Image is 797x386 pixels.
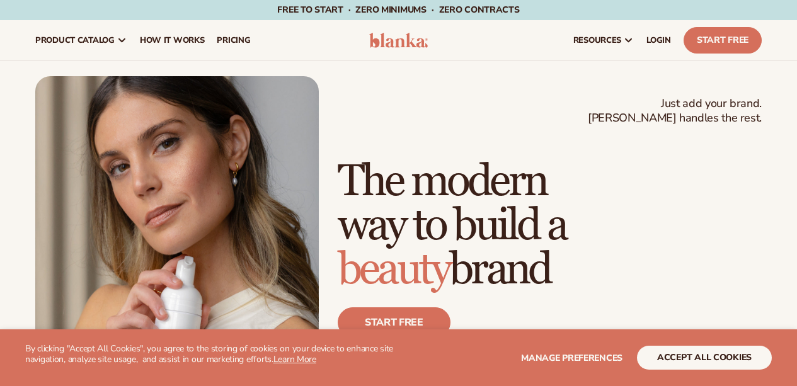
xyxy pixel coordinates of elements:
[369,33,428,48] img: logo
[521,352,622,364] span: Manage preferences
[646,35,671,45] span: LOGIN
[338,307,450,338] a: Start free
[25,344,399,365] p: By clicking "Accept All Cookies", you agree to the storing of cookies on your device to enhance s...
[210,20,256,60] a: pricing
[277,4,519,16] span: Free to start · ZERO minimums · ZERO contracts
[140,35,205,45] span: How It Works
[273,353,316,365] a: Learn More
[134,20,211,60] a: How It Works
[338,160,762,292] h1: The modern way to build a brand
[35,35,115,45] span: product catalog
[640,20,677,60] a: LOGIN
[338,243,449,297] span: beauty
[588,96,762,126] span: Just add your brand. [PERSON_NAME] handles the rest.
[567,20,640,60] a: resources
[521,346,622,370] button: Manage preferences
[217,35,250,45] span: pricing
[29,20,134,60] a: product catalog
[637,346,772,370] button: accept all cookies
[684,27,762,54] a: Start Free
[573,35,621,45] span: resources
